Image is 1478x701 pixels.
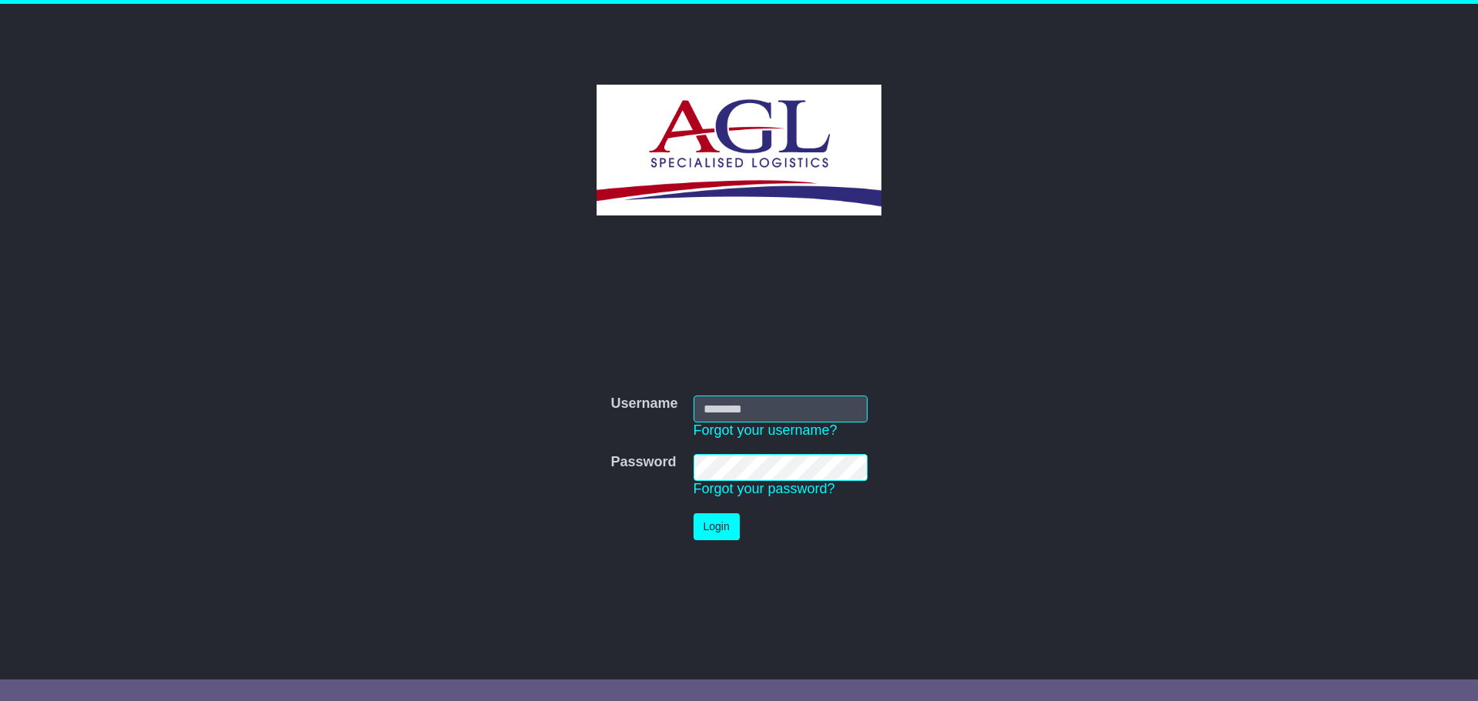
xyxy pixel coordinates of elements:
[694,513,740,540] button: Login
[610,454,676,471] label: Password
[610,396,677,412] label: Username
[597,85,881,215] img: AGL SPECIALISED LOGISTICS
[694,422,838,438] a: Forgot your username?
[694,481,835,496] a: Forgot your password?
